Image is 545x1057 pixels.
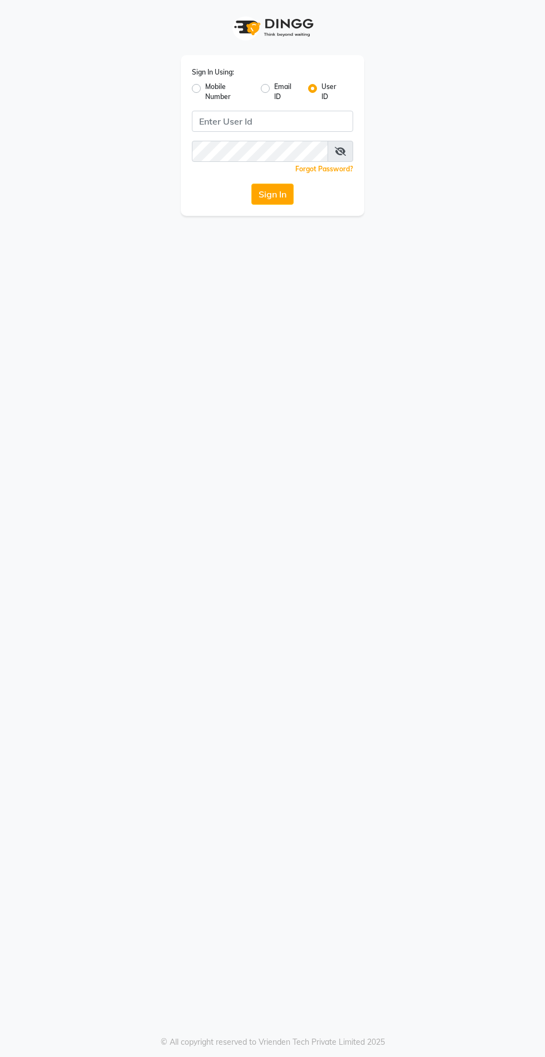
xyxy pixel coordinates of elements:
label: Sign In Using: [192,67,234,77]
label: User ID [321,82,344,102]
input: Username [192,141,328,162]
input: Username [192,111,353,132]
a: Forgot Password? [295,165,353,173]
label: Email ID [274,82,299,102]
label: Mobile Number [205,82,252,102]
button: Sign In [251,184,294,205]
img: logo1.svg [228,11,317,44]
